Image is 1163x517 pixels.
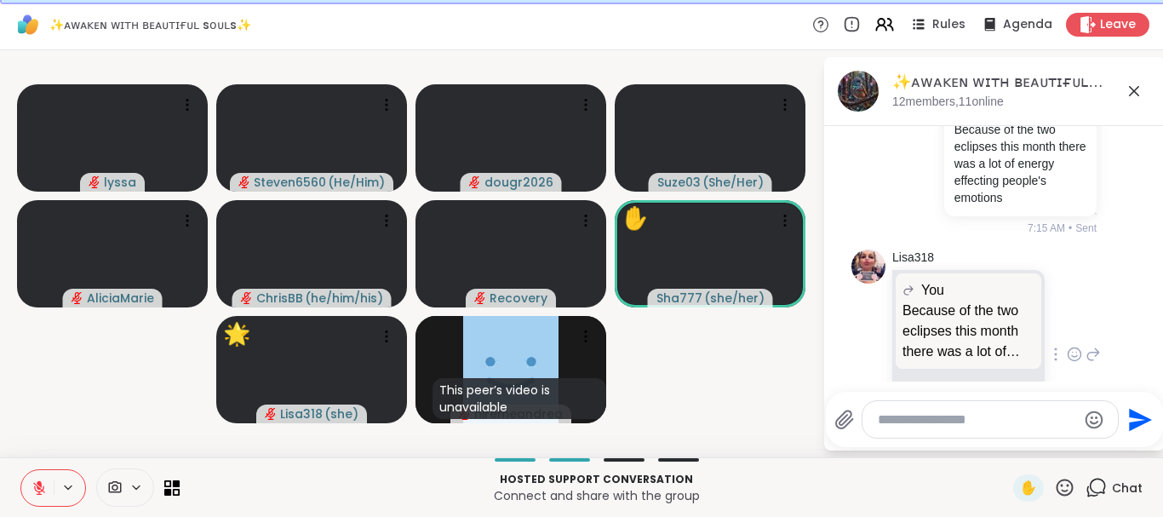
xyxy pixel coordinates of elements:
[190,472,1003,487] p: Hosted support conversation
[104,174,136,191] span: lyssa
[256,290,303,307] span: ChrisBB
[1028,221,1065,236] span: 7:15 AM
[851,250,885,284] img: https://sharewell-space-live.sfo3.digitaloceanspaces.com/user-generated/dbce20f4-cca2-48d8-8c3e-9...
[1112,480,1143,497] span: Chat
[14,10,43,39] img: ShareWell Logomark
[902,379,1034,430] p: i totally believe that's what is going on. The tides or an eclipse
[328,174,385,191] span: ( He/Him )
[484,174,553,191] span: dougr2026
[921,280,944,301] span: You
[241,292,253,304] span: audio-muted
[656,290,702,307] span: Sha777
[463,316,559,423] img: hiremeandrea
[89,176,100,188] span: audio-muted
[1084,410,1104,430] button: Emoji picker
[702,174,764,191] span: ( She/Her )
[1020,478,1037,498] span: ✋
[892,250,934,267] a: Lisa318
[1003,16,1052,33] span: Agenda
[902,301,1034,362] p: Because of the two eclipses this month there was a lot of energy effecting people's emotions
[280,405,323,422] span: Lisa318
[1119,400,1157,439] button: Send
[469,176,481,188] span: audio-muted
[238,176,250,188] span: audio-muted
[1075,221,1097,236] span: Sent
[1068,221,1072,236] span: •
[878,411,1076,428] textarea: Type your message
[838,71,879,112] img: ✨ᴀᴡᴀᴋᴇɴ ᴡɪᴛʜ ʙᴇᴀᴜᴛɪғᴜʟ sᴏᴜʟs✨, Sep 13
[704,290,765,307] span: ( she/her )
[954,121,1086,206] p: Because of the two eclipses this month there was a lot of energy effecting people's emotions
[892,94,1004,111] p: 12 members, 11 online
[254,174,326,191] span: Steven6560
[305,290,383,307] span: ( he/him/his )
[190,487,1003,504] p: Connect and share with the group
[87,290,154,307] span: AliciaMarie
[474,292,486,304] span: audio-muted
[72,292,83,304] span: audio-muted
[1100,16,1136,33] span: Leave
[892,72,1151,93] div: ✨ᴀᴡᴀᴋᴇɴ ᴡɪᴛʜ ʙᴇᴀᴜᴛɪғᴜʟ sᴏᴜʟs✨, [DATE]
[433,378,606,419] div: This peer’s video is unavailable
[265,408,277,420] span: audio-muted
[223,318,250,351] div: 🌟
[49,16,251,33] span: ✨ᴀᴡᴀᴋᴇɴ ᴡɪᴛʜ ʙᴇᴀᴜᴛɪғᴜʟ sᴏᴜʟs✨
[657,174,701,191] span: Suze03
[622,202,649,235] div: ✋
[932,16,965,33] span: Rules
[490,290,547,307] span: Recovery
[324,405,358,422] span: ( she )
